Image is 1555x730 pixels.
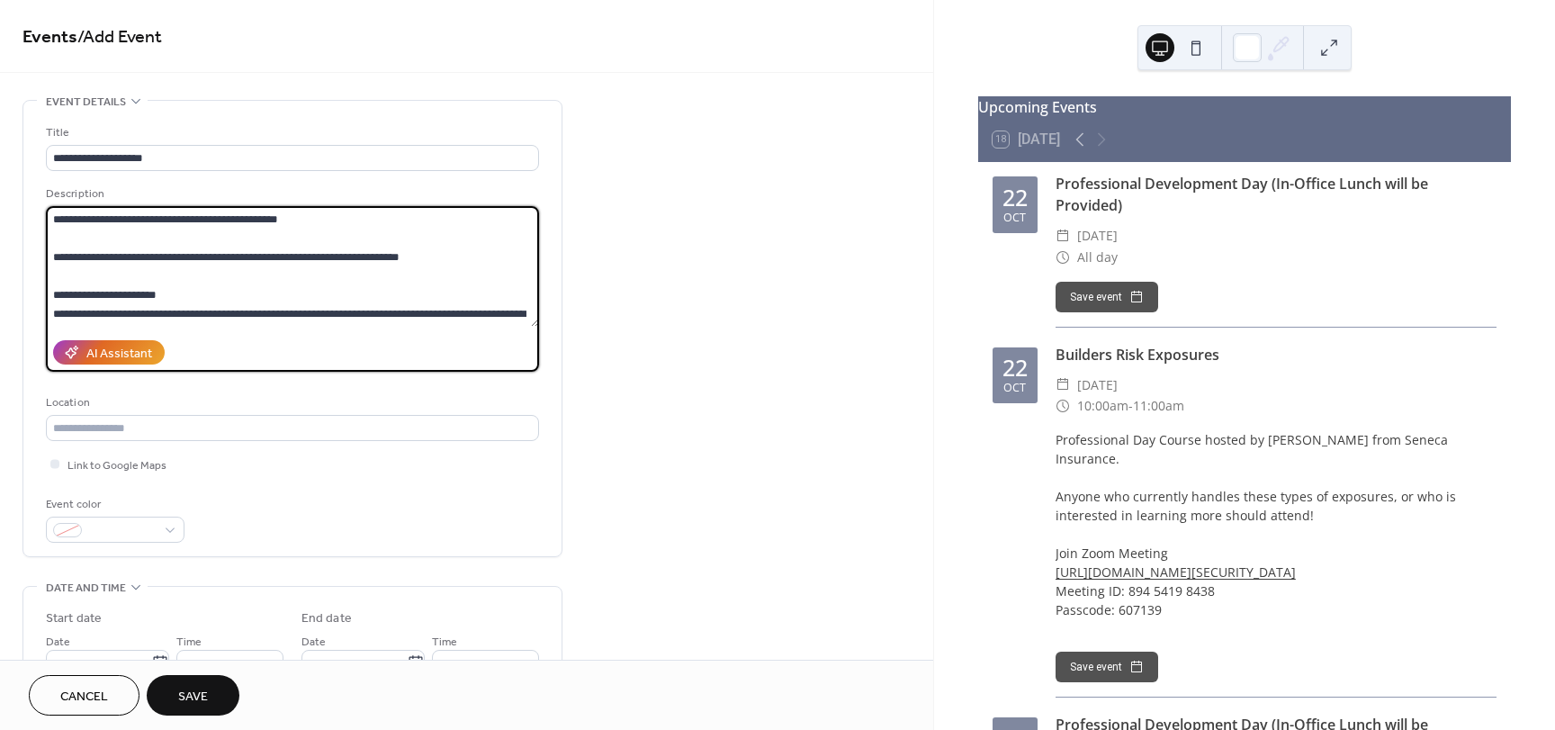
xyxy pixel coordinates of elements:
[1077,225,1118,247] span: [DATE]
[1056,430,1497,638] div: Professional Day Course hosted by [PERSON_NAME] from Seneca Insurance. Anyone who currently handl...
[301,633,326,652] span: Date
[1003,212,1026,224] div: Oct
[1002,186,1028,209] div: 22
[1056,247,1070,268] div: ​
[978,96,1511,118] div: Upcoming Events
[1056,225,1070,247] div: ​
[46,495,181,514] div: Event color
[301,609,352,628] div: End date
[60,688,108,707] span: Cancel
[46,579,126,598] span: Date and time
[1056,374,1070,396] div: ​
[176,633,202,652] span: Time
[1002,356,1028,379] div: 22
[46,93,126,112] span: Event details
[1056,395,1070,417] div: ​
[1056,173,1497,216] div: Professional Development Day (In-Office Lunch will be Provided)
[1077,247,1118,268] span: All day
[53,340,165,365] button: AI Assistant
[46,393,535,412] div: Location
[29,675,139,716] button: Cancel
[46,633,70,652] span: Date
[1056,563,1296,581] a: [URL][DOMAIN_NAME][SECURITY_DATA]
[22,20,77,55] a: Events
[46,609,102,628] div: Start date
[67,456,166,475] span: Link to Google Maps
[1003,383,1026,394] div: Oct
[1077,395,1128,417] span: 10:00am
[1128,395,1133,417] span: -
[432,633,457,652] span: Time
[77,20,162,55] span: / Add Event
[1056,344,1497,365] div: Builders Risk Exposures
[1056,652,1158,682] button: Save event
[147,675,239,716] button: Save
[1077,374,1118,396] span: [DATE]
[1133,395,1184,417] span: 11:00am
[46,123,535,142] div: Title
[46,185,535,203] div: Description
[86,345,152,364] div: AI Assistant
[178,688,208,707] span: Save
[1056,282,1158,312] button: Save event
